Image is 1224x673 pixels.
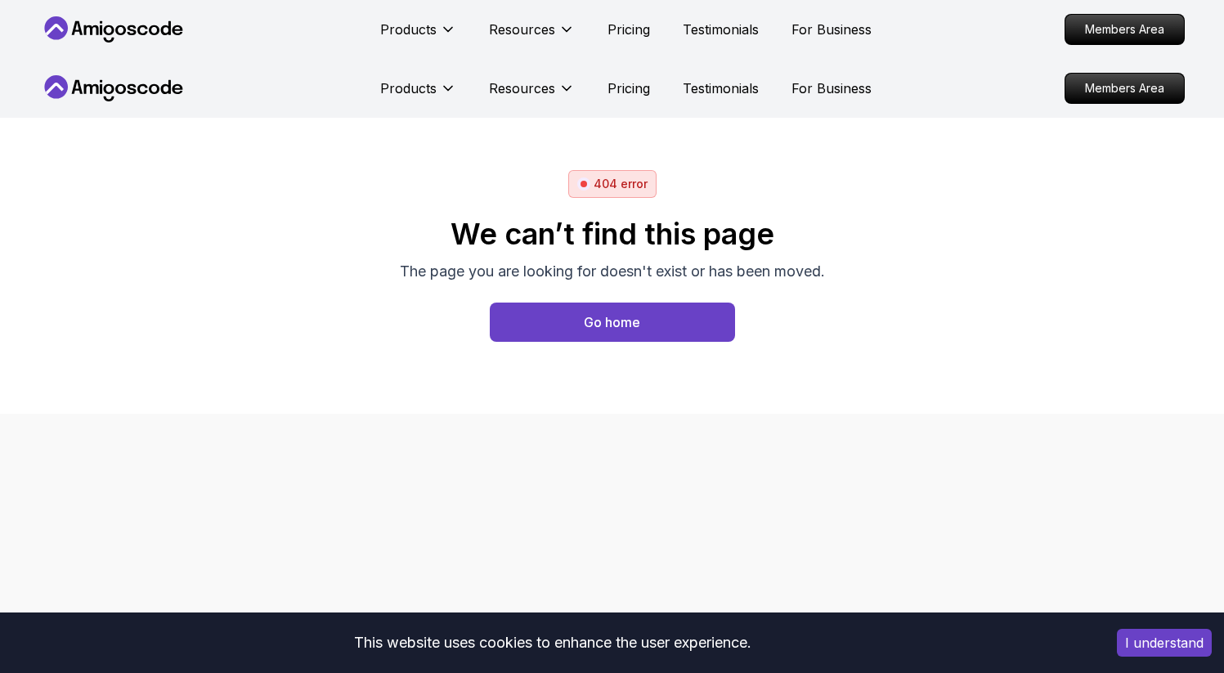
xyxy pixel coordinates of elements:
a: Pricing [608,20,650,39]
button: Resources [489,20,575,52]
a: Members Area [1065,14,1185,45]
button: Go home [490,303,735,342]
button: Products [380,20,456,52]
p: Members Area [1065,74,1184,103]
a: Members Area [1065,73,1185,104]
a: Testimonials [683,20,759,39]
p: Resources [489,20,555,39]
p: Members Area [1065,15,1184,44]
p: Products [380,20,437,39]
a: For Business [791,79,872,98]
a: For Business [791,20,872,39]
button: Products [380,79,456,111]
div: This website uses cookies to enhance the user experience. [12,625,1092,661]
a: Pricing [608,79,650,98]
p: Products [380,79,437,98]
p: 404 error [594,176,648,192]
a: Home page [490,303,735,342]
div: Go home [584,312,640,332]
a: Testimonials [683,79,759,98]
button: Resources [489,79,575,111]
button: Accept cookies [1117,629,1212,657]
p: The page you are looking for doesn't exist or has been moved. [400,260,825,283]
p: Resources [489,79,555,98]
h2: We can’t find this page [400,218,825,250]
